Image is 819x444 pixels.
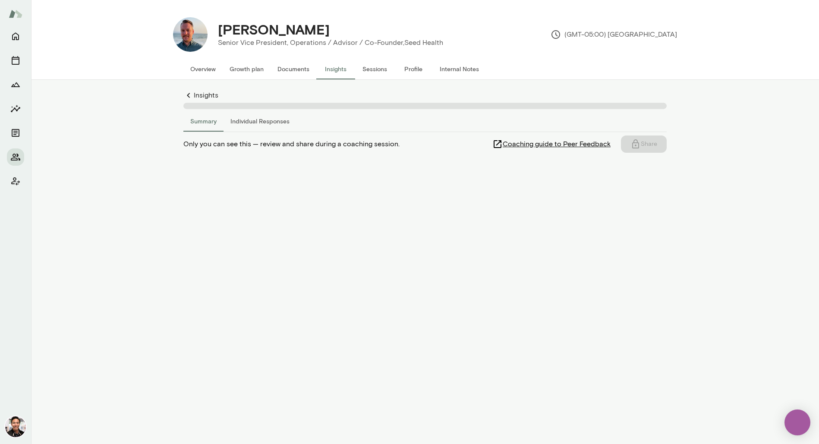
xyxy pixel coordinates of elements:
[5,416,26,437] img: Albert Villarde
[173,17,208,52] img: Keith Frymark
[7,76,24,93] button: Growth Plan
[7,173,24,190] button: Client app
[7,28,24,45] button: Home
[7,124,24,142] button: Documents
[355,59,394,79] button: Sessions
[551,29,677,40] p: (GMT-05:00) [GEOGRAPHIC_DATA]
[223,59,271,79] button: Growth plan
[224,111,296,132] button: Individual Responses
[9,6,22,22] img: Mento
[7,148,24,166] button: Members
[218,38,443,48] p: Senior Vice President, Operations / Advisor / Co-Founder, Seed Health
[218,21,330,38] h4: [PERSON_NAME]
[183,111,667,132] div: responses-tab
[183,111,224,132] button: Summary
[394,59,433,79] button: Profile
[7,100,24,117] button: Insights
[183,90,667,101] a: Insights
[7,52,24,69] button: Sessions
[503,139,611,149] span: Coaching guide to Peer Feedback
[271,59,316,79] button: Documents
[316,59,355,79] button: Insights
[183,59,223,79] button: Overview
[183,139,400,149] span: Only you can see this — review and share during a coaching session.
[492,135,621,153] a: Coaching guide to Peer Feedback
[433,59,486,79] button: Internal Notes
